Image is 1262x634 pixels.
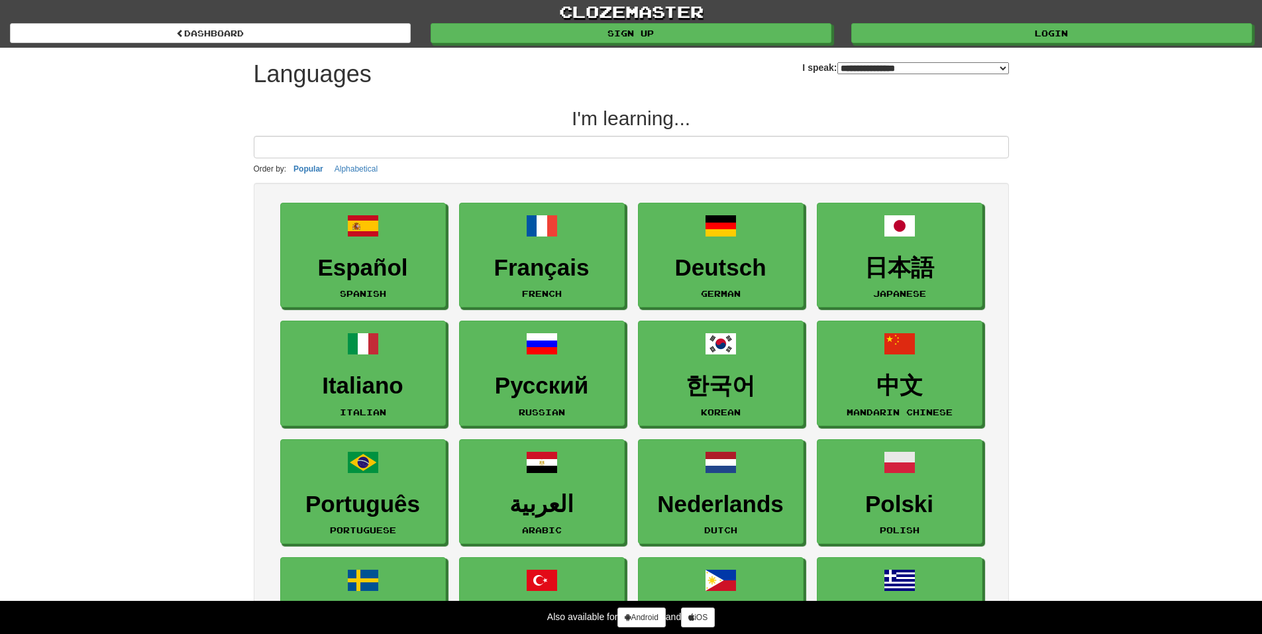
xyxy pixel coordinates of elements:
small: Portuguese [330,525,396,535]
a: PortuguêsPortuguese [280,439,446,545]
a: Login [851,23,1252,43]
a: Android [617,608,665,627]
small: Dutch [704,525,737,535]
h3: العربية [466,492,617,517]
small: Japanese [873,289,926,298]
small: Spanish [340,289,386,298]
label: I speak: [802,61,1008,74]
button: Alphabetical [331,162,382,176]
small: French [522,289,562,298]
a: EspañolSpanish [280,203,446,308]
h1: Languages [254,61,372,87]
select: I speak: [837,62,1009,74]
small: German [701,289,741,298]
h3: Polski [824,492,975,517]
small: Mandarin Chinese [847,407,953,417]
button: Popular [289,162,327,176]
small: Italian [340,407,386,417]
h3: Deutsch [645,255,796,281]
h3: Italiano [288,373,439,399]
a: DeutschGerman [638,203,804,308]
a: iOS [681,608,715,627]
h3: Русский [466,373,617,399]
a: العربيةArabic [459,439,625,545]
a: ItalianoItalian [280,321,446,426]
a: dashboard [10,23,411,43]
h3: 日本語 [824,255,975,281]
h2: I'm learning... [254,107,1009,129]
a: FrançaisFrench [459,203,625,308]
small: Korean [701,407,741,417]
small: Arabic [522,525,562,535]
h3: Nederlands [645,492,796,517]
a: Sign up [431,23,831,43]
a: NederlandsDutch [638,439,804,545]
a: РусскийRussian [459,321,625,426]
small: Russian [519,407,565,417]
h3: 한국어 [645,373,796,399]
h3: Français [466,255,617,281]
h3: Português [288,492,439,517]
a: 中文Mandarin Chinese [817,321,982,426]
a: 한국어Korean [638,321,804,426]
small: Order by: [254,164,287,174]
a: PolskiPolish [817,439,982,545]
h3: 中文 [824,373,975,399]
small: Polish [880,525,920,535]
a: 日本語Japanese [817,203,982,308]
h3: Español [288,255,439,281]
